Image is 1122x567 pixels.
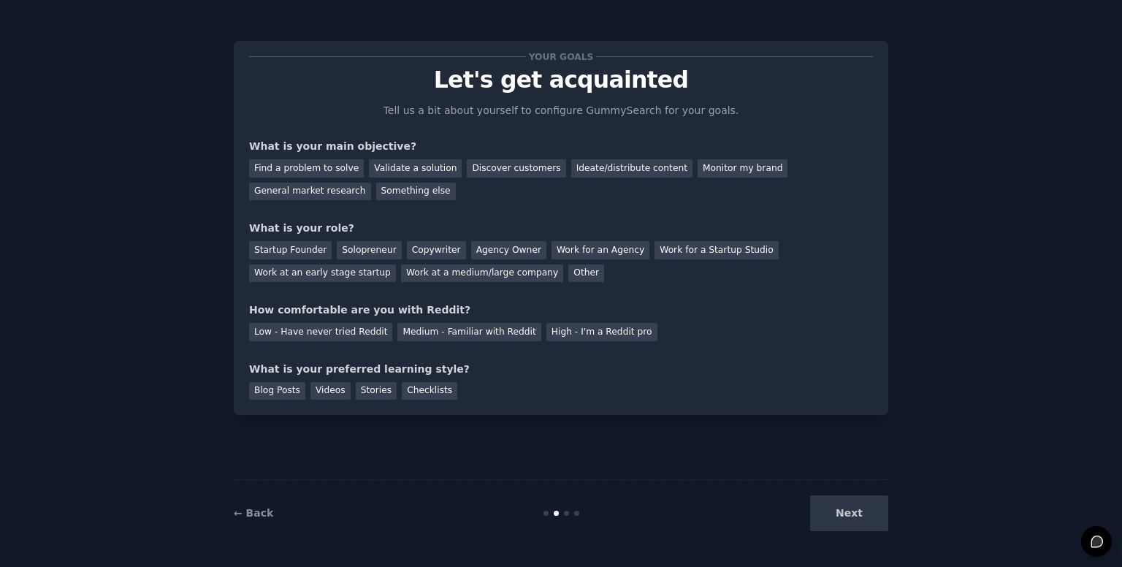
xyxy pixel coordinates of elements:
div: Agency Owner [471,241,546,259]
div: Work at an early stage startup [249,265,396,283]
a: ← Back [234,507,273,519]
div: Monitor my brand [698,159,787,178]
span: Your goals [526,49,596,64]
div: Startup Founder [249,241,332,259]
div: Validate a solution [369,159,462,178]
p: Let's get acquainted [249,67,873,93]
div: Blog Posts [249,382,305,400]
div: Find a problem to solve [249,159,364,178]
div: High - I'm a Reddit pro [546,323,657,341]
p: Tell us a bit about yourself to configure GummySearch for your goals. [377,103,745,118]
div: Copywriter [407,241,466,259]
div: What is your role? [249,221,873,236]
div: Videos [310,382,351,400]
div: General market research [249,183,371,201]
div: Low - Have never tried Reddit [249,323,392,341]
div: How comfortable are you with Reddit? [249,302,873,318]
div: Work for an Agency [552,241,649,259]
div: Solopreneur [337,241,401,259]
div: Other [568,265,604,283]
div: Discover customers [467,159,565,178]
div: Stories [356,382,397,400]
div: Work at a medium/large company [401,265,563,283]
div: What is your preferred learning style? [249,362,873,377]
div: What is your main objective? [249,139,873,154]
div: Ideate/distribute content [571,159,692,178]
div: Something else [376,183,456,201]
div: Checklists [402,382,457,400]
div: Work for a Startup Studio [654,241,778,259]
div: Medium - Familiar with Reddit [397,323,541,341]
